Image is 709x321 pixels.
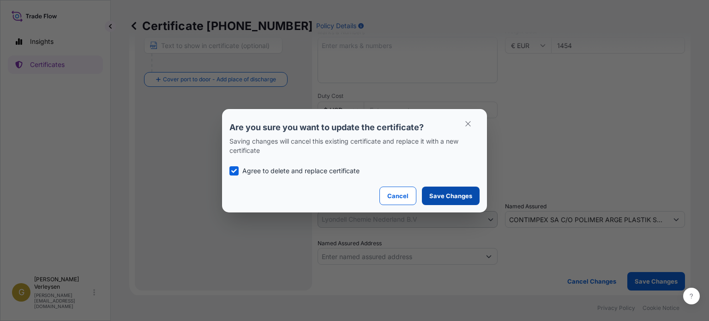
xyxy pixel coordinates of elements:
button: Cancel [379,187,416,205]
p: Are you sure you want to update the certificate? [229,122,480,133]
p: Saving changes will cancel this existing certificate and replace it with a new certificate [229,137,480,155]
p: Cancel [387,191,409,200]
button: Save Changes [422,187,480,205]
p: Save Changes [429,191,472,200]
p: Agree to delete and replace certificate [242,166,360,176]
